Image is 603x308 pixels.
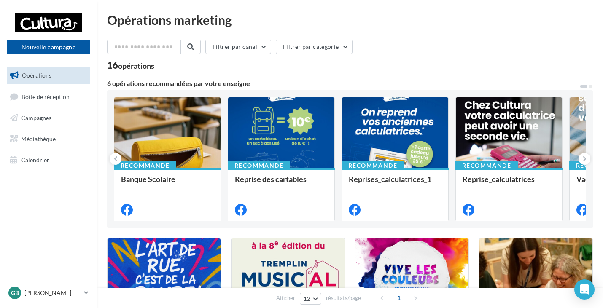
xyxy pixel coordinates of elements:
[300,293,321,305] button: 12
[7,40,90,54] button: Nouvelle campagne
[21,156,49,163] span: Calendrier
[455,161,518,170] div: Recommandé
[22,72,51,79] span: Opérations
[235,174,307,184] span: Reprise des cartables
[326,294,361,302] span: résultats/page
[107,61,154,70] div: 16
[342,161,404,170] div: Recommandé
[7,285,90,301] a: GB [PERSON_NAME]
[11,289,19,297] span: GB
[5,67,92,84] a: Opérations
[304,295,311,302] span: 12
[349,174,431,184] span: Reprises_calculatrices_1
[5,151,92,169] a: Calendrier
[107,80,579,87] div: 6 opérations recommandées par votre enseigne
[21,114,51,121] span: Campagnes
[114,161,176,170] div: Recommandé
[574,279,595,300] div: Open Intercom Messenger
[205,40,271,54] button: Filtrer par canal
[21,135,56,142] span: Médiathèque
[228,161,290,170] div: Recommandé
[22,93,70,100] span: Boîte de réception
[5,130,92,148] a: Médiathèque
[276,294,295,302] span: Afficher
[24,289,81,297] p: [PERSON_NAME]
[5,88,92,106] a: Boîte de réception
[463,174,535,184] span: Reprise_calculatrices
[276,40,353,54] button: Filtrer par catégorie
[5,109,92,127] a: Campagnes
[121,174,175,184] span: Banque Scolaire
[118,62,154,70] div: opérations
[392,291,406,305] span: 1
[107,13,593,26] div: Opérations marketing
